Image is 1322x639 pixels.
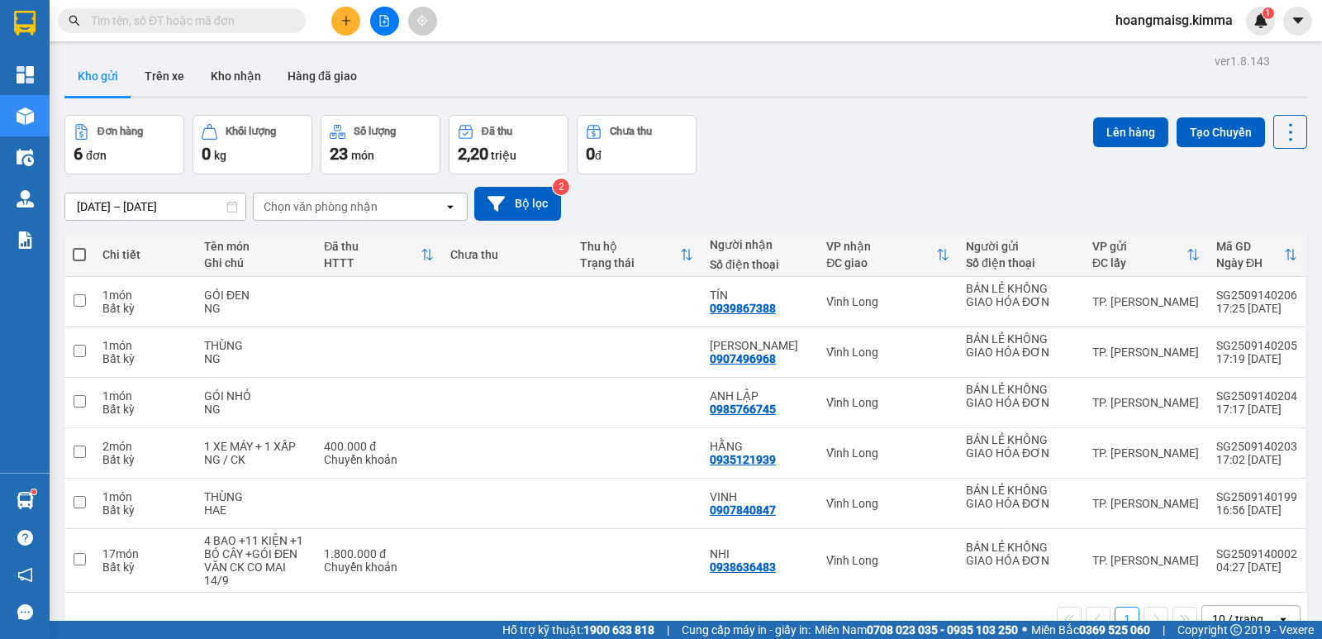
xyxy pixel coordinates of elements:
div: Chưa thu [450,248,564,261]
div: TP. [PERSON_NAME] [1092,497,1200,510]
sup: 2 [553,179,569,195]
div: Vĩnh Long [826,295,949,308]
button: Số lượng23món [321,115,440,174]
button: plus [331,7,360,36]
div: NG / CK [204,453,307,466]
div: 04:27 [DATE] [1216,560,1297,574]
div: BÁN LẺ KHÔNG GIAO HÓA ĐƠN [966,332,1076,359]
div: Trạng thái [580,256,680,269]
span: Miền Nam [815,621,1018,639]
div: Chọn văn phòng nhận [264,198,378,215]
span: triệu [491,149,516,162]
button: Khối lượng0kg [193,115,312,174]
button: Hàng đã giao [274,56,370,96]
svg: open [1277,613,1290,626]
div: SG2509140203 [1216,440,1297,453]
div: 400.000 đ [324,440,434,453]
div: Bất kỳ [102,560,188,574]
span: 2,20 [458,144,488,164]
img: solution-icon [17,231,34,249]
span: notification [17,567,33,583]
button: Kho nhận [197,56,274,96]
button: Trên xe [131,56,197,96]
div: VĂN CK CO MAI 14/9 [204,560,307,587]
span: món [351,149,374,162]
span: Hỗ trợ kỹ thuật: [502,621,654,639]
div: ĐC lấy [1092,256,1186,269]
span: 0 [586,144,595,164]
sup: 1 [1263,7,1274,19]
div: NG [204,403,307,416]
div: Vĩnh Long [826,554,949,567]
div: BÁN LẺ KHÔNG GIAO HÓA ĐƠN [966,541,1076,567]
span: 0 [202,144,211,164]
div: 0985766745 [710,403,776,416]
span: copyright [1230,624,1242,636]
span: search [69,15,80,26]
div: SG2509140204 [1216,389,1297,403]
button: file-add [370,7,399,36]
input: Select a date range. [65,193,245,220]
span: caret-down [1291,13,1305,28]
div: ver 1.8.143 [1215,52,1270,70]
div: BÁN LẺ KHÔNG GIAO HÓA ĐƠN [966,282,1076,308]
div: 17:17 [DATE] [1216,403,1297,416]
div: Ngày ĐH [1216,256,1284,269]
div: Vĩnh Long [826,396,949,409]
div: Số điện thoại [710,258,810,271]
span: | [1163,621,1165,639]
button: Đã thu2,20 triệu [449,115,568,174]
button: caret-down [1283,7,1312,36]
span: Miền Bắc [1031,621,1150,639]
button: Chưa thu0đ [577,115,697,174]
div: ĐC giao [826,256,936,269]
img: warehouse-icon [17,190,34,207]
span: plus [340,15,352,26]
div: 17 món [102,547,188,560]
div: Khối lượng [226,126,276,137]
div: TP. [PERSON_NAME] [1092,396,1200,409]
div: Bất kỳ [102,302,188,315]
span: | [667,621,669,639]
div: Vĩnh Long [826,346,949,359]
div: 16:56 [DATE] [1216,503,1297,517]
span: question-circle [17,530,33,546]
span: message [17,604,33,620]
div: ANH LẬP [710,389,810,403]
div: 2 món [102,440,188,453]
div: 17:19 [DATE] [1216,352,1297,365]
div: NHI [710,547,810,560]
span: đ [595,149,602,162]
th: Toggle SortBy [1084,233,1208,277]
div: Vĩnh Long [826,446,949,460]
strong: 0708 023 035 - 0935 103 250 [867,623,1018,637]
div: Bất kỳ [102,352,188,365]
span: ⚪️ [1022,627,1027,633]
div: Chuyển khoản [324,453,434,466]
div: SG2509140002 [1216,547,1297,560]
button: Lên hàng [1093,117,1168,147]
img: logo-vxr [14,11,36,36]
div: 0935121939 [710,453,776,466]
div: 1 món [102,339,188,352]
div: Chưa thu [610,126,652,137]
div: TP. [PERSON_NAME] [1092,295,1200,308]
div: 1 XE MÁY + 1 XẤP [204,440,307,453]
div: Số lượng [354,126,396,137]
div: SG2509140206 [1216,289,1297,302]
div: SG2509140199 [1216,490,1297,503]
div: BÁN LẺ KHÔNG GIAO HÓA ĐƠN [966,484,1076,510]
div: 1 món [102,289,188,302]
div: 1 món [102,490,188,503]
strong: 0369 525 060 [1079,623,1150,637]
img: warehouse-icon [17,107,34,125]
div: HẰNG [710,440,810,453]
span: hoangmaisg.kimma [1102,10,1246,31]
div: Chuyển khoản [324,560,434,574]
th: Toggle SortBy [818,233,958,277]
span: 1 [1265,7,1271,19]
span: aim [416,15,428,26]
div: Vĩnh Long [826,497,949,510]
div: HTTT [324,256,421,269]
div: NG [204,302,307,315]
